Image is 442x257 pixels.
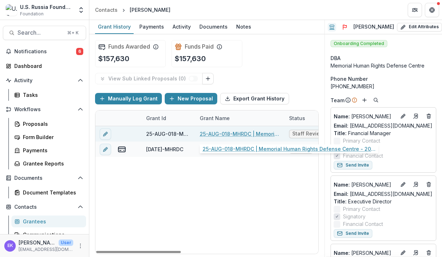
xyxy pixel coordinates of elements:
div: Grant Id [142,110,195,126]
p: [PERSON_NAME] [334,113,396,120]
a: Payments [136,20,167,34]
button: edit [100,128,111,140]
a: 25-AUG-018-MHRDC | Memorial Human Rights Defense Centre - 2025 - Grant Proposal Application ([DATE]) [200,130,280,138]
button: Open Contacts [3,201,86,213]
span: Financial Contact [343,220,383,228]
div: Grant Id [142,114,170,122]
p: View Sub Linked Proposals ( 0 ) [108,76,189,82]
div: [PERSON_NAME] [130,6,170,14]
span: Search... [18,29,63,36]
a: Form Builder [11,131,86,143]
div: Dashboard [14,62,80,70]
span: Primary Contact [343,137,380,144]
a: Tasks [11,89,86,101]
div: ⌘ + K [66,29,80,37]
span: Name : [334,113,350,119]
button: Edit [399,180,407,189]
a: Name: [PERSON_NAME] [334,113,396,120]
span: Phone Number [331,75,368,83]
span: 6 [76,48,83,55]
span: Staff Review [292,131,324,137]
button: Get Help [425,3,439,17]
div: [DATE]-MHRDC [146,145,183,153]
span: DBA [331,54,341,62]
button: Edit [399,248,407,257]
a: Name: [PERSON_NAME] [334,249,396,257]
span: Signatory [343,144,366,152]
div: 25-AUG-018-MHRDC [146,130,191,138]
button: New Proposal [165,93,217,104]
button: Notifications6 [3,46,86,57]
span: Name : [334,182,350,188]
div: Grantee Reports [23,160,80,167]
span: Notifications [14,49,76,55]
button: Search [372,96,380,104]
div: Payments [136,21,167,32]
p: User [59,239,73,246]
button: Link Grants [202,73,214,84]
a: [DATE]-MHRDC | Addressing impunity for serious and systemic human right violations in [GEOGRAPHIC... [200,145,280,153]
p: $157,630 [98,53,129,64]
div: Proposals [23,120,80,128]
div: Activity [170,21,194,32]
p: Executive Director [334,198,433,205]
nav: breadcrumb [92,5,173,15]
button: Partners [408,3,422,17]
a: Contacts [92,5,120,15]
button: Open Documents [3,172,86,184]
p: Financial Manager [334,129,433,137]
button: Send Invite [334,229,372,238]
div: Tasks [23,91,80,99]
a: Go to contact [410,110,422,122]
a: Dashboard [3,60,86,72]
button: Open entity switcher [76,3,86,17]
button: Open Workflows [3,104,86,115]
button: Deletes [424,180,433,189]
a: Activity [170,20,194,34]
div: U.S. Russia Foundation [20,3,73,11]
div: [PHONE_NUMBER] [331,83,436,90]
button: view-payments [118,145,126,154]
a: Go to contact [410,179,422,190]
span: Email: [334,123,348,129]
h2: [PERSON_NAME] [353,24,394,30]
p: [PERSON_NAME] [334,249,396,257]
div: Document Templates [23,189,80,196]
div: Grantees [23,218,80,225]
button: Edit [399,112,407,120]
div: Grant Name [195,110,285,126]
span: Title : [334,198,347,204]
div: Status [285,110,338,126]
span: Contacts [14,204,75,210]
img: U.S. Russia Foundation [6,4,17,16]
a: Payments [11,144,86,156]
span: Financial Contact [343,152,383,159]
span: Workflows [14,107,75,113]
a: Notes [233,20,254,34]
button: Search... [3,26,86,40]
span: Foundation [20,11,44,17]
a: Documents [197,20,230,34]
div: Form Builder [23,133,80,141]
a: Grantees [11,216,86,227]
div: Emma K [8,243,13,248]
span: Closed [292,146,310,152]
button: Edit Attributes [397,23,442,31]
a: Grant History [95,20,134,34]
button: Flag [339,21,351,33]
span: Activity [14,78,75,84]
button: More [76,242,85,250]
p: Team [331,97,344,104]
h2: Funds Paid [185,43,214,50]
span: Onboarding Completed [331,40,387,47]
a: Email: [EMAIL_ADDRESS][DOMAIN_NAME] [334,122,432,129]
button: edit [100,144,111,155]
div: Notes [233,21,254,32]
a: Grantee Reports [11,158,86,169]
span: Email: [334,191,348,197]
p: [PERSON_NAME] [19,239,56,246]
a: Communications [11,229,86,241]
p: [PERSON_NAME] [334,181,396,188]
button: Open Activity [3,75,86,86]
